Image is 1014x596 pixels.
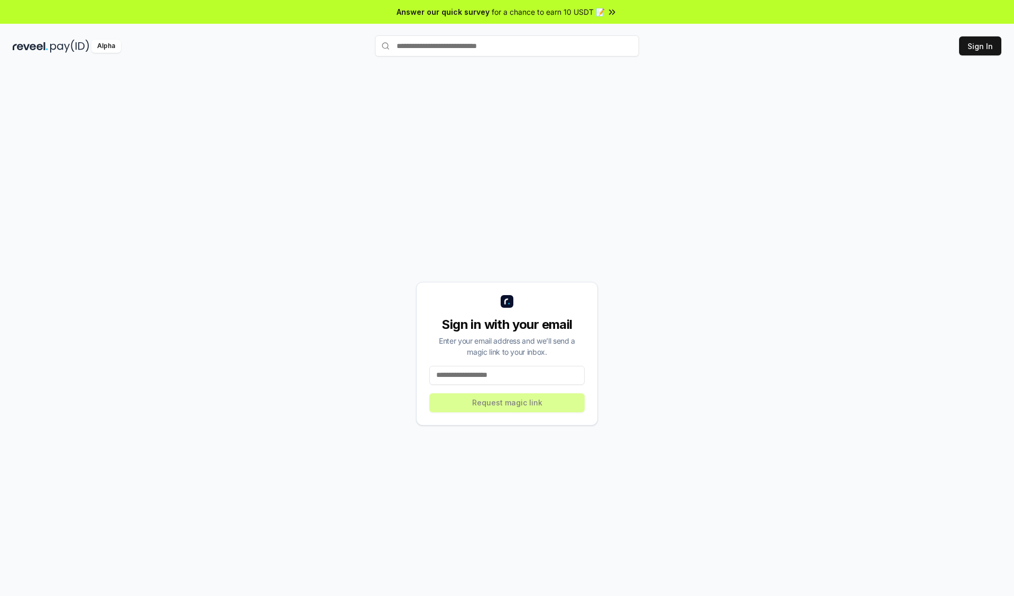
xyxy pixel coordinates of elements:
div: Alpha [91,40,121,53]
div: Sign in with your email [429,316,585,333]
img: reveel_dark [13,40,48,53]
span: for a chance to earn 10 USDT 📝 [492,6,605,17]
div: Enter your email address and we’ll send a magic link to your inbox. [429,335,585,357]
button: Sign In [959,36,1001,55]
img: pay_id [50,40,89,53]
img: logo_small [501,295,513,308]
span: Answer our quick survey [397,6,490,17]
